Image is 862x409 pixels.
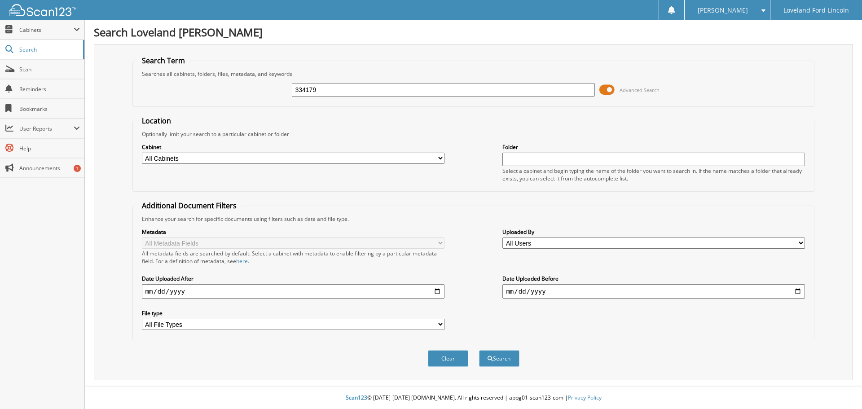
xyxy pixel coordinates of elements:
[698,8,748,13] span: [PERSON_NAME]
[620,87,660,93] span: Advanced Search
[19,125,74,132] span: User Reports
[19,85,80,93] span: Reminders
[479,350,519,367] button: Search
[502,167,805,182] div: Select a cabinet and begin typing the name of the folder you want to search in. If the name match...
[137,215,810,223] div: Enhance your search for specific documents using filters such as date and file type.
[142,228,444,236] label: Metadata
[137,116,176,126] legend: Location
[19,164,80,172] span: Announcements
[502,275,805,282] label: Date Uploaded Before
[85,387,862,409] div: © [DATE]-[DATE] [DOMAIN_NAME]. All rights reserved | appg01-scan123-com |
[19,26,74,34] span: Cabinets
[142,309,444,317] label: File type
[428,350,468,367] button: Clear
[817,366,862,409] iframe: Chat Widget
[142,284,444,299] input: start
[137,56,189,66] legend: Search Term
[783,8,849,13] span: Loveland Ford Lincoln
[502,143,805,151] label: Folder
[74,165,81,172] div: 1
[346,394,367,401] span: Scan123
[19,105,80,113] span: Bookmarks
[142,143,444,151] label: Cabinet
[142,250,444,265] div: All metadata fields are searched by default. Select a cabinet with metadata to enable filtering b...
[236,257,248,265] a: here
[568,394,602,401] a: Privacy Policy
[137,70,810,78] div: Searches all cabinets, folders, files, metadata, and keywords
[502,284,805,299] input: end
[142,275,444,282] label: Date Uploaded After
[137,201,241,211] legend: Additional Document Filters
[19,66,80,73] span: Scan
[19,145,80,152] span: Help
[9,4,76,16] img: scan123-logo-white.svg
[137,130,810,138] div: Optionally limit your search to a particular cabinet or folder
[19,46,79,53] span: Search
[502,228,805,236] label: Uploaded By
[94,25,853,40] h1: Search Loveland [PERSON_NAME]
